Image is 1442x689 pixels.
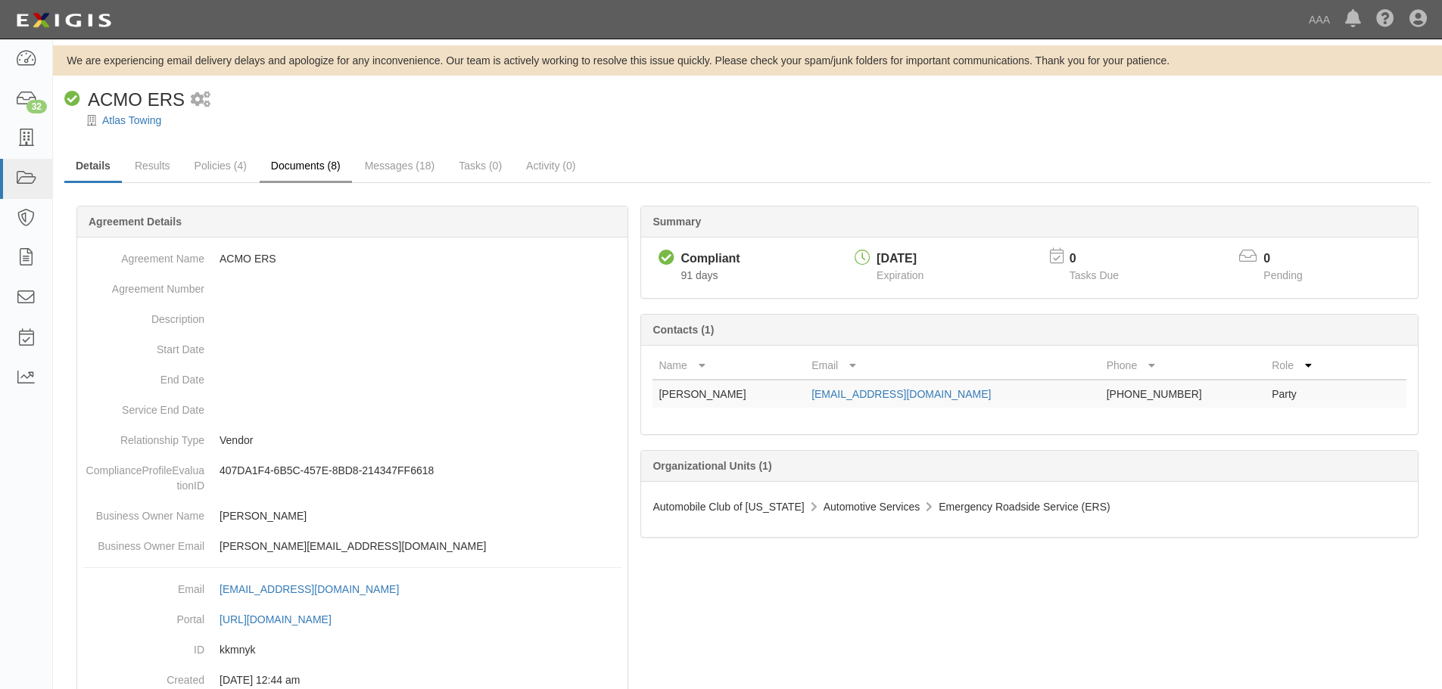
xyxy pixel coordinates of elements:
dd: ACMO ERS [83,244,621,274]
i: Compliant [64,92,80,107]
div: Compliant [681,250,740,268]
a: [EMAIL_ADDRESS][DOMAIN_NAME] [220,583,416,595]
th: Role [1266,352,1346,380]
p: 0 [1070,250,1138,268]
i: Compliant [659,250,674,266]
p: 0 [1263,250,1321,268]
th: Email [805,352,1101,380]
th: Name [652,352,805,380]
p: [PERSON_NAME] [220,508,621,523]
b: Organizational Units (1) [652,460,771,472]
a: [URL][DOMAIN_NAME] [220,613,348,625]
dt: Agreement Number [83,274,204,296]
a: Documents (8) [260,151,352,183]
th: Phone [1101,352,1266,380]
div: ACMO ERS [64,87,185,113]
span: Tasks Due [1070,269,1119,281]
dt: Service End Date [83,395,204,417]
span: Automotive Services [824,501,920,513]
div: 32 [26,100,47,113]
dd: Vendor [83,425,621,455]
span: Since 05/20/2025 [681,269,718,281]
dt: Business Owner Name [83,501,204,523]
span: Expiration [877,269,923,281]
td: [PHONE_NUMBER] [1101,380,1266,408]
b: Summary [652,216,701,228]
a: AAA [1301,5,1338,35]
dt: Description [83,304,204,327]
img: logo-5460c22ac91f19d4615b14bd174203de0afe785f0fc80cf4dbbc73dc1793850b.png [11,7,116,34]
p: [PERSON_NAME][EMAIL_ADDRESS][DOMAIN_NAME] [220,538,621,554]
a: Details [64,151,122,183]
span: ACMO ERS [88,89,185,110]
span: Automobile Club of [US_STATE] [652,501,804,513]
i: Help Center - Complianz [1376,11,1394,29]
div: We are experiencing email delivery delays and apologize for any inconvenience. Our team is active... [53,53,1442,68]
i: 1 scheduled workflow [191,92,210,108]
dt: Created [83,665,204,687]
dt: Relationship Type [83,425,204,448]
td: Party [1266,380,1346,408]
dt: ComplianceProfileEvaluationID [83,455,204,493]
dt: Email [83,574,204,597]
a: Tasks (0) [447,151,513,181]
dt: Portal [83,604,204,627]
dt: Start Date [83,334,204,357]
dt: End Date [83,365,204,387]
a: Activity (0) [515,151,587,181]
p: 407DA1F4-6B5C-457E-8BD8-214347FF6618 [220,463,621,478]
span: Emergency Roadside Service (ERS) [939,501,1110,513]
div: [EMAIL_ADDRESS][DOMAIN_NAME] [220,582,399,597]
span: Pending [1263,269,1302,281]
a: Policies (4) [183,151,258,181]
b: Agreement Details [89,216,182,228]
div: [DATE] [877,250,923,268]
a: [EMAIL_ADDRESS][DOMAIN_NAME] [811,388,991,400]
b: Contacts (1) [652,324,714,336]
dt: Business Owner Email [83,531,204,554]
dt: ID [83,635,204,657]
a: Messages (18) [353,151,447,181]
dd: kkmnyk [83,635,621,665]
a: Atlas Towing [102,114,161,126]
td: [PERSON_NAME] [652,380,805,408]
a: Results [123,151,182,181]
dt: Agreement Name [83,244,204,266]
